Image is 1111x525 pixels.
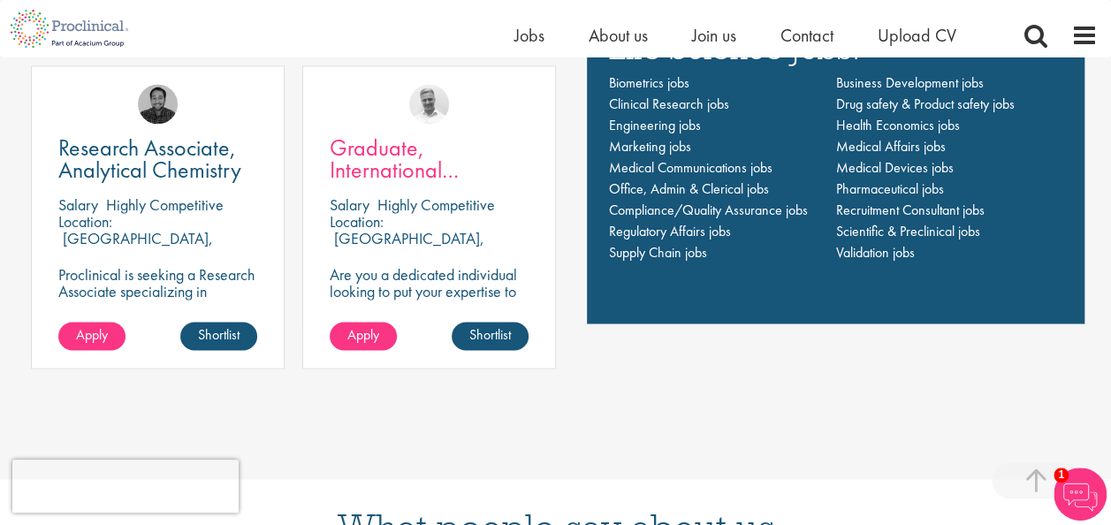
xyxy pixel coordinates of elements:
[835,179,943,198] a: Pharmaceutical jobs
[106,194,224,215] p: Highly Competitive
[609,95,729,113] a: Clinical Research jobs
[692,24,736,47] a: Join us
[58,133,241,185] span: Research Associate, Analytical Chemistry
[835,73,983,92] a: Business Development jobs
[1054,468,1107,521] img: Chatbot
[609,222,731,240] a: Regulatory Affairs jobs
[58,137,257,181] a: Research Associate, Analytical Chemistry
[609,158,772,177] a: Medical Communications jobs
[780,24,833,47] a: Contact
[409,84,449,124] img: Joshua Bye
[58,322,126,350] a: Apply
[835,158,953,177] a: Medical Devices jobs
[835,222,979,240] a: Scientific & Preclinical jobs
[330,133,504,207] span: Graduate, International Statutory Reporting
[609,73,689,92] a: Biometrics jobs
[878,24,956,47] a: Upload CV
[609,243,707,262] a: Supply Chain jobs
[1054,468,1069,483] span: 1
[835,201,984,219] a: Recruitment Consultant jobs
[377,194,495,215] p: Highly Competitive
[58,266,257,367] p: Proclinical is seeking a Research Associate specializing in Analytical Chemistry for a contract r...
[609,116,701,134] a: Engineering jobs
[330,322,397,350] a: Apply
[330,211,384,232] span: Location:
[330,228,484,265] p: [GEOGRAPHIC_DATA], [GEOGRAPHIC_DATA]
[609,72,1063,263] nav: Main navigation
[609,137,691,156] a: Marketing jobs
[835,95,1014,113] a: Drug safety & Product safety jobs
[514,24,544,47] a: Jobs
[76,325,108,344] span: Apply
[835,137,945,156] a: Medical Affairs jobs
[835,243,914,262] a: Validation jobs
[330,266,529,333] p: Are you a dedicated individual looking to put your expertise to work fully flexibly in a hybrid p...
[609,31,1063,64] h3: Life Science Jobs:
[58,194,98,215] span: Salary
[835,116,959,134] a: Health Economics jobs
[330,194,369,215] span: Salary
[347,325,379,344] span: Apply
[330,137,529,181] a: Graduate, International Statutory Reporting
[452,322,529,350] a: Shortlist
[609,201,808,219] a: Compliance/Quality Assurance jobs
[609,179,769,198] a: Office, Admin & Clerical jobs
[589,24,648,47] a: About us
[12,460,239,513] iframe: reCAPTCHA
[58,228,213,265] p: [GEOGRAPHIC_DATA], [GEOGRAPHIC_DATA]
[180,322,257,350] a: Shortlist
[58,211,112,232] span: Location:
[138,84,178,124] img: Mike Raletz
